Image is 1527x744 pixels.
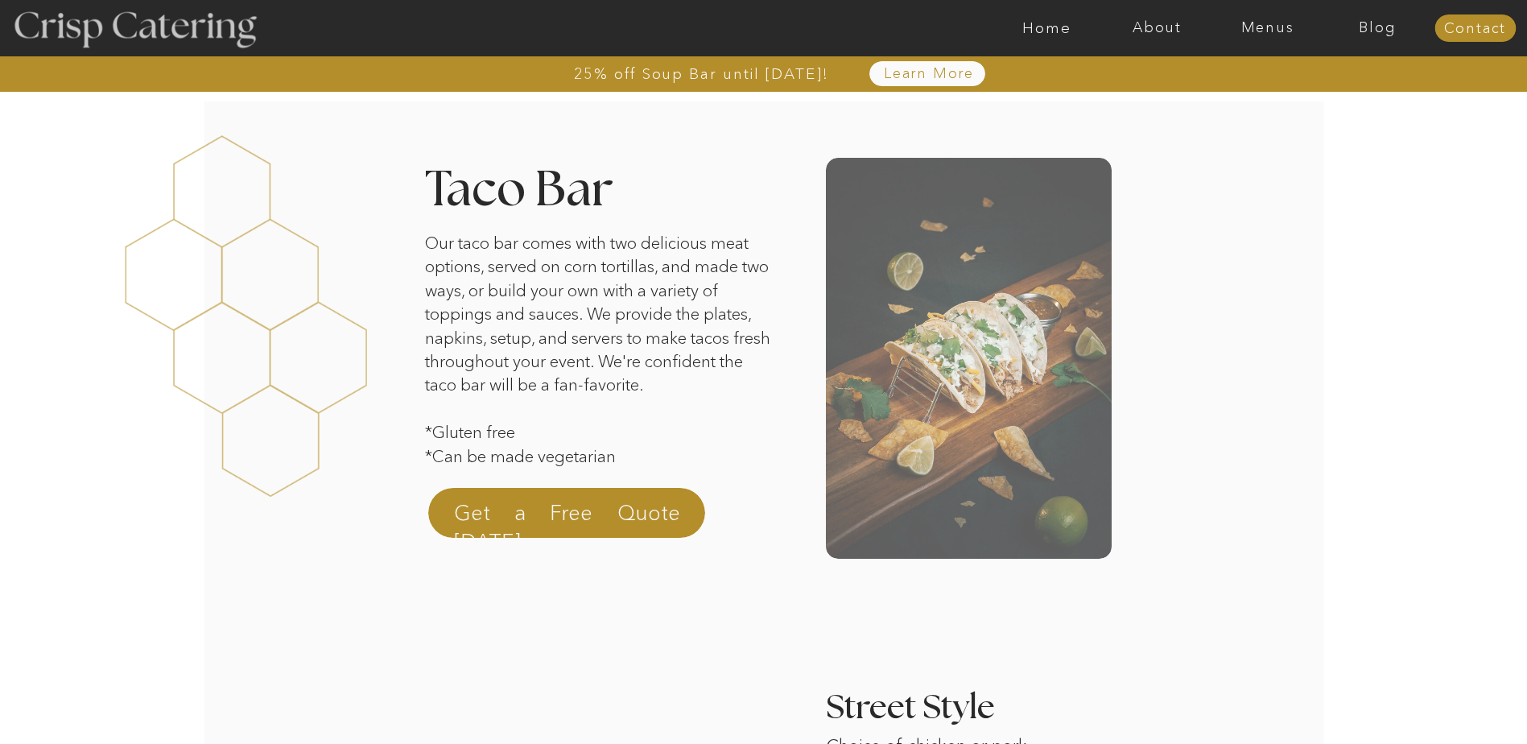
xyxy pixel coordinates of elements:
a: Home [992,20,1102,36]
a: Contact [1434,21,1516,37]
a: Blog [1323,20,1433,36]
a: Learn More [847,66,1012,82]
a: 25% off Soup Bar until [DATE]! [516,66,887,82]
p: Our taco bar comes with two delicious meat options, served on corn tortillas, and made two ways, ... [425,231,777,482]
a: About [1102,20,1212,36]
a: Get a Free Quote [DATE] [454,498,680,537]
h2: Taco Bar [425,167,734,209]
a: Menus [1212,20,1323,36]
h3: Street Style [826,692,1083,727]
